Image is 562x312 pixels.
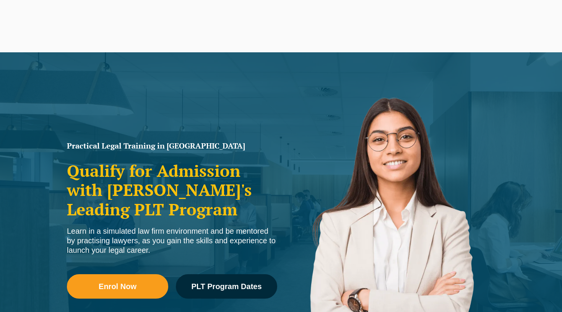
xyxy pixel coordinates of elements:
[99,283,136,290] span: Enrol Now
[67,274,168,299] a: Enrol Now
[67,161,277,219] h2: Qualify for Admission with [PERSON_NAME]'s Leading PLT Program
[191,283,262,290] span: PLT Program Dates
[67,142,277,150] h1: Practical Legal Training in [GEOGRAPHIC_DATA]
[67,226,277,255] div: Learn in a simulated law firm environment and be mentored by practising lawyers, as you gain the ...
[176,274,277,299] a: PLT Program Dates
